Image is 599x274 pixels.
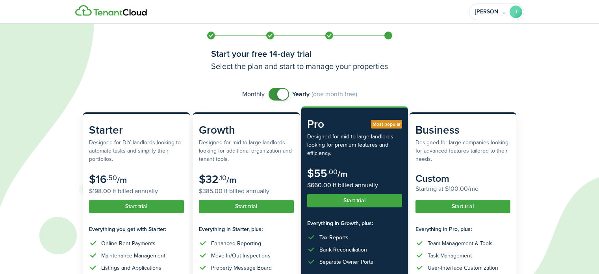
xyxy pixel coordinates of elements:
[89,122,184,138] subscription-pricing-card-title: Starter
[89,186,184,196] subscription-pricing-card-price-annual: $198.00 if billed annually
[199,225,294,233] subscription-pricing-card-features-title: Everything in Starter, plus:
[319,258,375,266] div: Separate Owner Portal
[211,60,388,72] h3: Select the plan and start to manage your properties
[101,252,165,260] div: Maintenance Management
[319,233,349,242] div: Tax Reports
[199,200,294,213] button: Start trial
[211,47,388,60] h1: Start your free 14-day trial
[338,168,347,181] subscription-pricing-card-price-period: /m
[211,252,271,260] div: Move In/Out Inspections
[199,122,294,138] subscription-pricing-card-title: Growth
[242,89,265,99] span: Monthly
[226,173,236,186] subscription-pricing-card-price-period: /m
[428,252,472,260] div: Task Management
[415,225,510,233] subscription-pricing-card-features-title: Everything in Pro, plus:
[75,5,147,16] img: Logo
[428,264,498,272] div: User-Interface Customization
[415,200,510,213] button: Start trial
[307,132,402,157] subscription-pricing-card-description: Designed for mid-to-large landlords looking for premium features and efficiency.
[199,186,294,196] subscription-pricing-card-price-annual: $385.00 if billed annually
[101,239,156,248] div: Online Rent Payments
[89,171,107,187] subscription-pricing-card-price-amount: $16
[415,171,449,186] subscription-pricing-card-price-amount: Custom
[510,6,522,18] avatar-text: J
[327,167,338,177] subscription-pricing-card-price-cents: .00
[117,173,127,186] subscription-pricing-card-price-period: /m
[307,165,327,181] subscription-pricing-card-price-amount: $55
[211,239,261,248] div: Enhanced Reporting
[307,181,402,190] subscription-pricing-card-price-annual: $660.00 if billed annually
[428,239,493,248] div: Team Management & Tools
[307,194,402,207] button: Start trial
[199,171,219,187] subscription-pricing-card-price-amount: $32
[415,122,510,138] subscription-pricing-card-title: Business
[219,173,226,183] subscription-pricing-card-price-cents: .10
[307,116,402,132] subscription-pricing-card-title: Pro
[101,264,161,272] div: Listings and Applications
[89,225,184,233] subscription-pricing-card-features-title: Everything you get with Starter:
[89,200,184,213] button: Start trial
[469,4,524,20] button: Open menu
[415,138,510,163] subscription-pricing-card-description: Designed for large companies looking for advanced features tailored to their needs.
[211,264,272,272] div: Property Message Board
[475,9,506,15] span: John
[307,219,402,227] subscription-pricing-card-features-title: Everything in Growth, plus:
[199,138,294,163] subscription-pricing-card-description: Designed for mid-to-large landlords looking for additional organization and tenant tools.
[319,246,367,254] div: Bank Reconciliation
[89,138,184,163] subscription-pricing-card-description: Designed for DIY landlords looking to automate tasks and simplify their portfolios.
[373,121,401,128] span: Most popular
[415,184,510,194] subscription-pricing-card-price-annual: Starting at $100.00/mo
[107,173,117,183] subscription-pricing-card-price-cents: .50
